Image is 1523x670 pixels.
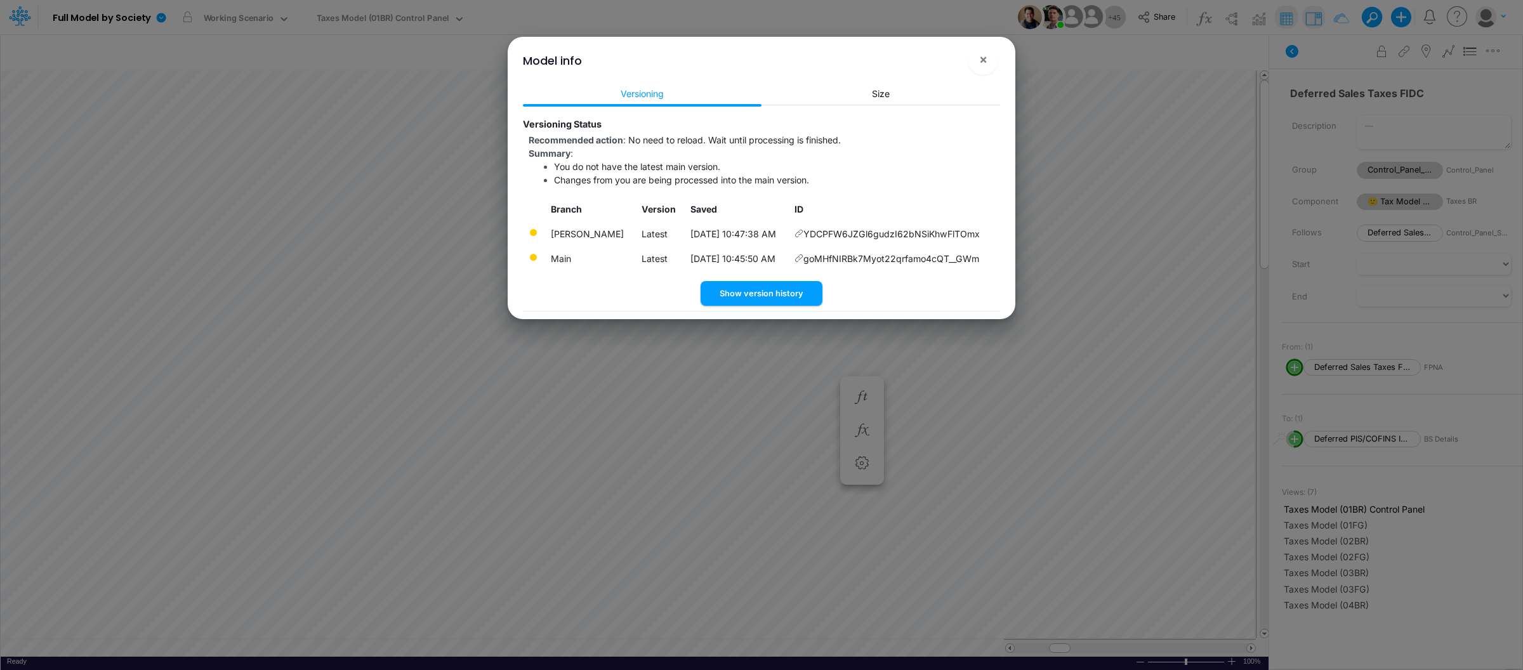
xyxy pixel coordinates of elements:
[529,148,570,159] strong: Summary
[979,51,987,67] span: ×
[636,197,685,222] th: Version
[529,228,538,237] div: The changes in this model version are currently being processed
[701,281,822,306] button: Show version history
[545,197,636,222] th: Branch
[545,246,636,271] td: Latest merged version
[789,197,1000,222] th: ID
[636,221,685,246] td: Latest
[545,221,636,246] td: Model version currently loaded
[803,227,980,240] span: YDCPFW6JZGl6gudzI62bNSiKhwFlTOmx
[628,135,841,145] span: No need to reload. Wait until processing is finished.
[685,221,789,246] td: Local date/time when this version was saved
[762,82,1000,105] a: Size
[685,246,789,271] td: Local date/time when this version was saved
[554,161,720,172] span: You do not have the latest main version.
[523,52,582,69] div: Model info
[685,197,789,222] th: Local date/time when this version was saved
[968,44,998,75] button: Close
[794,252,803,265] span: Copy hyperlink to this version of the model
[523,82,762,105] a: Versioning
[529,135,841,145] span: :
[794,227,803,240] span: Copy hyperlink to this version of the model
[554,174,809,185] span: Changes from you are being processed into the main version.
[529,147,1000,160] div: :
[529,135,623,145] strong: Recommended action
[789,246,1000,271] td: goMHfNIRBk7Myot22qrfamo4cQT__GWm
[523,119,602,129] strong: Versioning Status
[529,253,538,262] div: There are pending changes currently being processed
[636,246,685,271] td: Latest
